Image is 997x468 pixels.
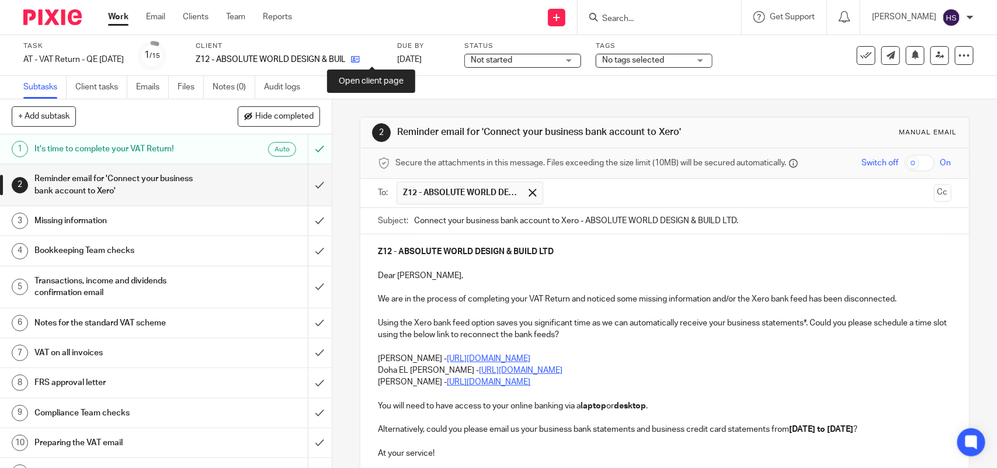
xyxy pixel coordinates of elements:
p: You will need to have access to your online banking via a or . [378,400,951,412]
p: [PERSON_NAME] - [378,376,951,388]
strong: desktop [614,402,646,410]
div: 6 [12,315,28,331]
h1: Reminder email for 'Connect your business bank account to Xero' [397,126,690,138]
button: + Add subtask [12,106,76,126]
span: Hide completed [255,112,314,122]
a: Audit logs [264,76,309,99]
h1: Notes for the standard VAT scheme [34,314,209,332]
div: 5 [12,279,28,295]
a: Emails [136,76,169,99]
input: Search [601,14,706,25]
p: [PERSON_NAME] - [378,353,951,365]
button: Cc [934,184,951,202]
h1: Missing information [34,212,209,230]
p: Dear [PERSON_NAME], [378,270,951,282]
h1: VAT on all invoices [34,344,209,362]
div: AT - VAT Return - QE [DATE] [23,54,124,65]
h1: FRS approval letter [34,374,209,391]
h1: Reminder email for 'Connect your business bank account to Xero' [34,170,209,200]
a: Clients [183,11,209,23]
small: /15 [150,53,161,59]
div: 7 [12,345,28,361]
span: [DATE] [397,56,422,64]
span: No tags selected [602,56,664,64]
img: Pixie [23,9,82,25]
div: 2 [372,123,391,142]
a: [URL][DOMAIN_NAME] [447,355,530,363]
a: Notes (0) [213,76,255,99]
strong: Z12 - ABSOLUTE WORLD DESIGN & BUILD LTD [378,248,554,256]
label: Due by [397,41,450,51]
div: AT - VAT Return - QE 31-08-2025 [23,54,124,65]
p: [PERSON_NAME] [872,11,936,23]
h1: Bookkeeping Team checks [34,242,209,259]
a: [URL][DOMAIN_NAME] [479,366,562,375]
label: Subject: [378,215,408,227]
a: Subtasks [23,76,67,99]
h1: Compliance Team checks [34,404,209,422]
div: 3 [12,213,28,229]
div: Auto [268,142,296,157]
p: Z12 - ABSOLUTE WORLD DESIGN & BUILD LTD [196,54,345,65]
strong: laptop [581,402,606,410]
label: Tags [596,41,713,51]
h1: It's time to complete your VAT Return! [34,140,209,158]
div: 1 [12,141,28,157]
div: 4 [12,243,28,259]
a: Work [108,11,128,23]
div: Manual email [899,128,957,137]
a: Client tasks [75,76,127,99]
img: svg%3E [942,8,961,27]
span: On [940,157,951,169]
div: 9 [12,405,28,421]
span: Not started [471,56,512,64]
label: Status [464,41,581,51]
label: Client [196,41,383,51]
button: Hide completed [238,106,320,126]
span: Switch off [862,157,899,169]
a: Team [226,11,245,23]
div: 8 [12,375,28,391]
label: Task [23,41,124,51]
a: Files [178,76,204,99]
p: Using the Xero bank feed option saves you significant time as we can automatically receive your b... [378,317,951,341]
label: To: [378,187,391,199]
p: Alternatively, could you please email us your business bank statements and business credit card s... [378,424,951,435]
h1: Transactions, income and dividends confirmation email [34,272,209,302]
p: At your service! [378,448,951,459]
p: We are in the process of completing your VAT Return and noticed some missing information and/or t... [378,293,951,305]
a: Email [146,11,165,23]
span: Get Support [770,13,815,21]
div: 10 [12,435,28,451]
a: Reports [263,11,292,23]
span: Z12 - ABSOLUTE WORLD DESIGN & BUILD LTD [403,187,520,199]
strong: [DATE] to [DATE] [789,425,853,434]
h1: Preparing the VAT email [34,434,209,452]
span: Secure the attachments in this message. Files exceeding the size limit (10MB) will be secured aut... [395,157,786,169]
div: 2 [12,177,28,193]
a: [URL][DOMAIN_NAME] [447,378,530,386]
p: Doha EL [PERSON_NAME] - [378,365,951,376]
div: 1 [145,48,161,62]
